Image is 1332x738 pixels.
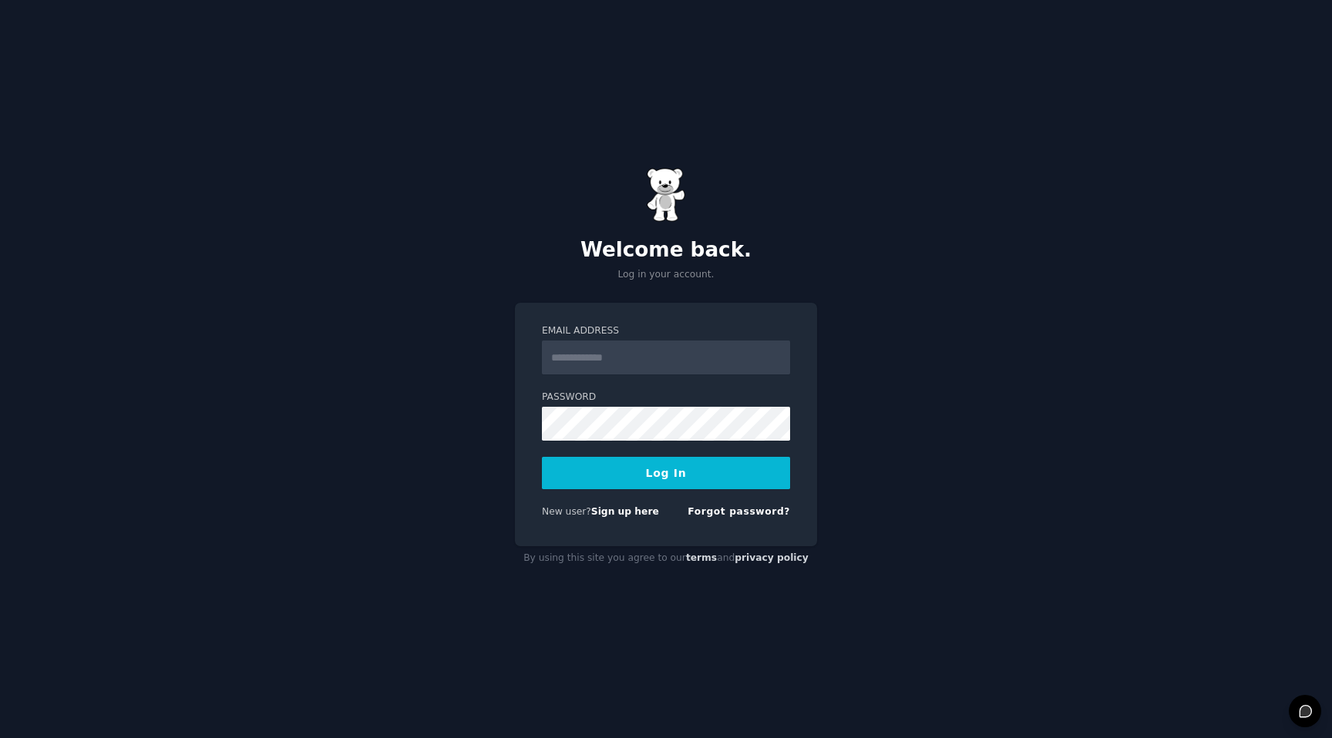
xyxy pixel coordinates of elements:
span: New user? [542,506,591,517]
img: Gummy Bear [647,168,685,222]
label: Password [542,391,790,404]
a: Sign up here [591,506,659,517]
p: Log in your account. [515,268,817,282]
h2: Welcome back. [515,238,817,263]
div: By using this site you agree to our and [515,546,817,571]
button: Log In [542,457,790,489]
label: Email Address [542,324,790,338]
a: Forgot password? [688,506,790,517]
a: terms [686,552,717,563]
a: privacy policy [735,552,809,563]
